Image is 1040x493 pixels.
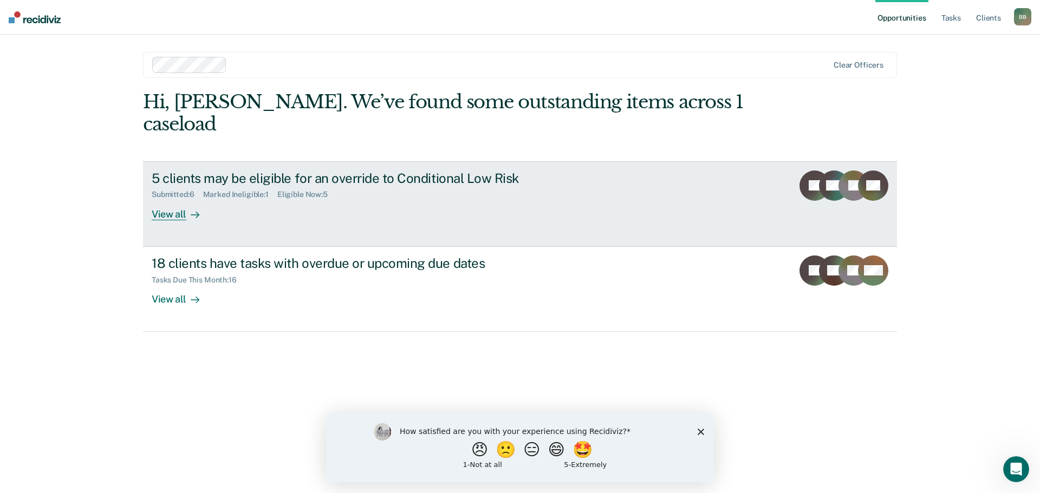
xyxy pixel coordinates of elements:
[143,161,897,247] a: 5 clients may be eligible for an override to Conditional Low RiskSubmitted:6Marked Ineligible:1El...
[152,255,532,271] div: 18 clients have tasks with overdue or upcoming due dates
[152,284,212,305] div: View all
[152,199,212,220] div: View all
[1014,8,1031,25] div: B B
[152,275,245,285] div: Tasks Due This Month : 16
[1014,8,1031,25] button: BB
[834,61,883,70] div: Clear officers
[143,91,746,135] div: Hi, [PERSON_NAME]. We’ve found some outstanding items across 1 caseload
[1003,456,1029,482] iframe: Intercom live chat
[203,190,277,199] div: Marked Ineligible : 1
[152,170,532,186] div: 5 clients may be eligible for an override to Conditional Low Risk
[9,11,61,23] img: Recidiviz
[143,247,897,332] a: 18 clients have tasks with overdue or upcoming due datesTasks Due This Month:16View all
[277,190,336,199] div: Eligible Now : 5
[152,190,203,199] div: Submitted : 6
[326,412,714,482] iframe: Survey by Kim from Recidiviz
